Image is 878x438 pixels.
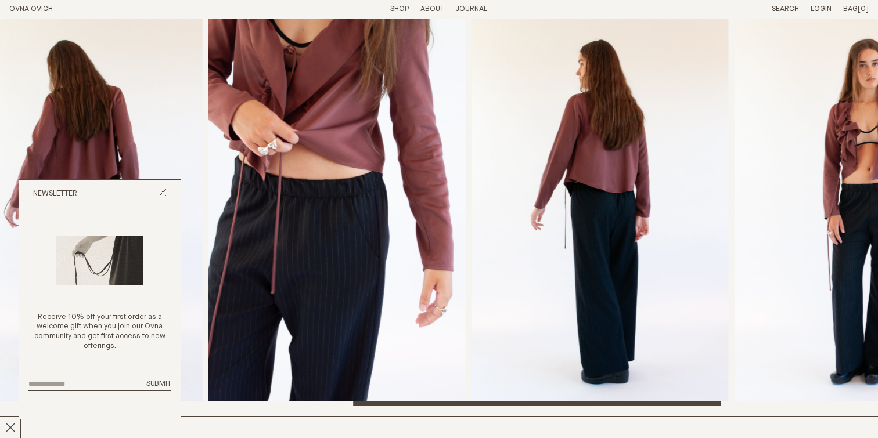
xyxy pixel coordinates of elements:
[772,5,799,13] a: Search
[420,5,444,15] summary: About
[208,19,466,406] img: Painter Pant
[858,5,869,13] span: [0]
[390,5,409,13] a: Shop
[146,379,171,389] button: Submit
[9,415,217,432] h2: Painter Pant
[843,5,858,13] span: Bag
[472,19,729,406] div: 6 / 8
[472,19,729,406] img: Painter Pant
[456,5,487,13] a: Journal
[28,313,171,352] p: Receive 10% off your first order as a welcome gift when you join our Ovna community and get first...
[811,5,832,13] a: Login
[208,19,466,406] div: 5 / 8
[9,5,53,13] a: Home
[159,189,167,200] button: Close popup
[146,380,171,388] span: Submit
[33,189,77,199] h2: Newsletter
